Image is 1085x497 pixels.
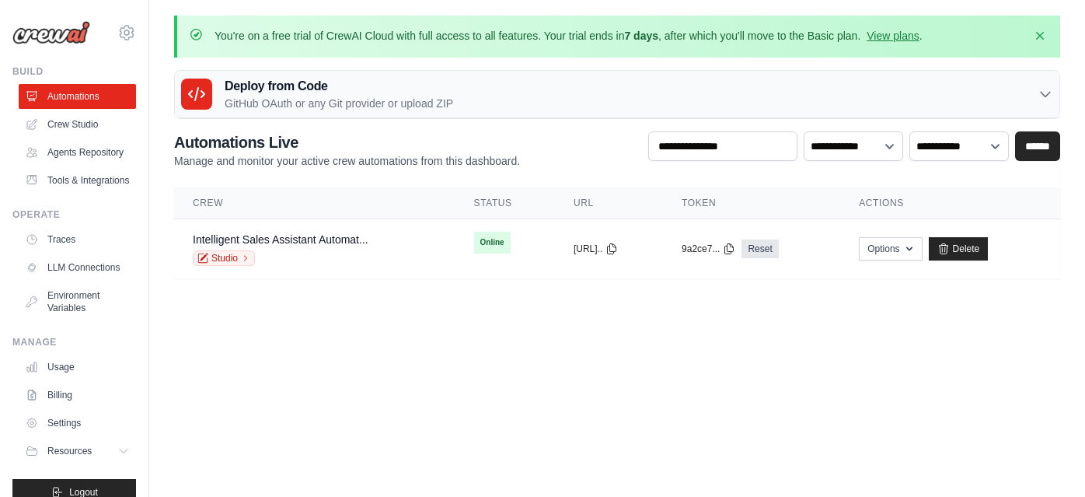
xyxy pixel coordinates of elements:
[455,187,555,219] th: Status
[929,237,989,261] a: Delete
[624,30,658,42] strong: 7 days
[19,255,136,280] a: LLM Connections
[215,28,923,44] p: You're on a free trial of CrewAI Cloud with full access to all features. Your trial ends in , aft...
[1007,422,1085,497] iframe: Chat Widget
[19,112,136,137] a: Crew Studio
[19,355,136,380] a: Usage
[47,445,92,457] span: Resources
[12,336,136,348] div: Manage
[741,240,778,258] a: Reset
[225,96,453,111] p: GitHub OAuth or any Git provider or upload ZIP
[840,187,1060,219] th: Actions
[12,208,136,221] div: Operate
[12,65,136,78] div: Build
[474,232,511,254] span: Online
[174,131,520,153] h2: Automations Live
[193,233,368,246] a: Intelligent Sales Assistant Automat...
[663,187,840,219] th: Token
[19,283,136,320] a: Environment Variables
[19,168,136,193] a: Tools & Integrations
[174,187,455,219] th: Crew
[682,243,735,255] button: 9a2ce7...
[19,140,136,165] a: Agents Repository
[555,187,663,219] th: URL
[174,153,520,169] p: Manage and monitor your active crew automations from this dashboard.
[859,237,922,261] button: Options
[193,250,255,266] a: Studio
[19,411,136,436] a: Settings
[19,84,136,109] a: Automations
[225,77,453,96] h3: Deploy from Code
[12,21,90,44] img: Logo
[19,439,136,464] button: Resources
[19,227,136,252] a: Traces
[867,30,919,42] a: View plans
[19,383,136,408] a: Billing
